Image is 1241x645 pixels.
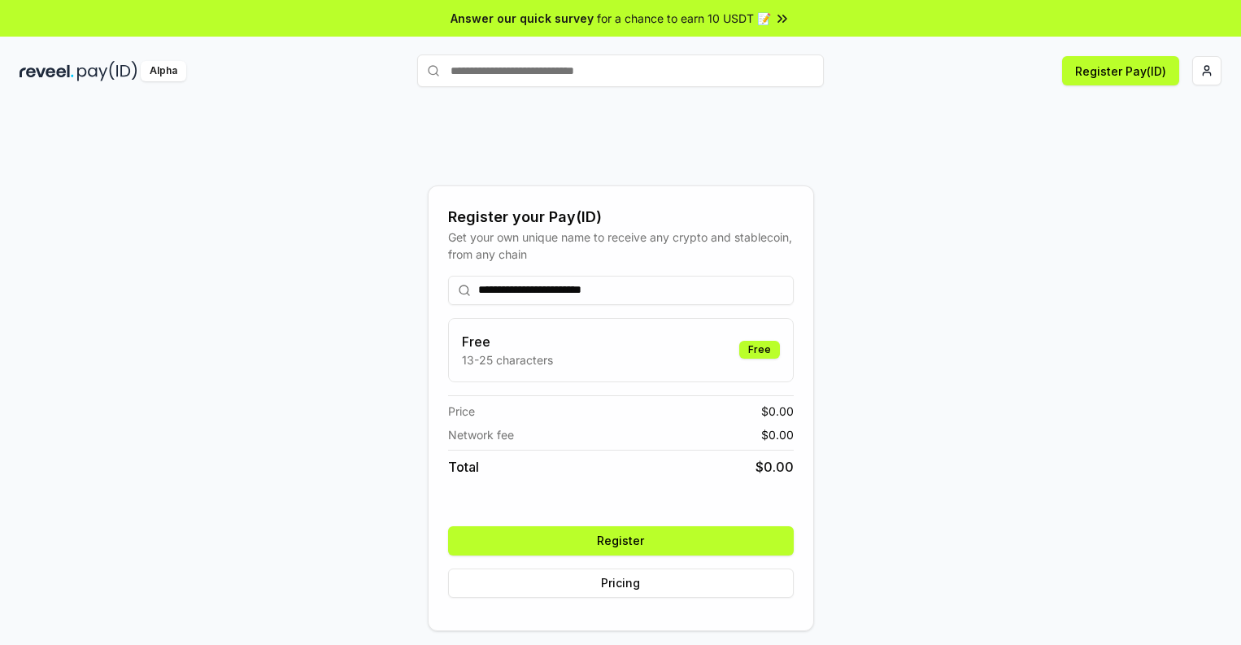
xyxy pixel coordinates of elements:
[462,351,553,368] p: 13-25 characters
[448,526,794,556] button: Register
[448,403,475,420] span: Price
[1062,56,1179,85] button: Register Pay(ID)
[448,569,794,598] button: Pricing
[448,426,514,443] span: Network fee
[755,457,794,477] span: $ 0.00
[77,61,137,81] img: pay_id
[448,229,794,263] div: Get your own unique name to receive any crypto and stablecoin, from any chain
[448,206,794,229] div: Register your Pay(ID)
[761,403,794,420] span: $ 0.00
[739,341,780,359] div: Free
[20,61,74,81] img: reveel_dark
[462,332,553,351] h3: Free
[451,10,594,27] span: Answer our quick survey
[761,426,794,443] span: $ 0.00
[141,61,186,81] div: Alpha
[597,10,771,27] span: for a chance to earn 10 USDT 📝
[448,457,479,477] span: Total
